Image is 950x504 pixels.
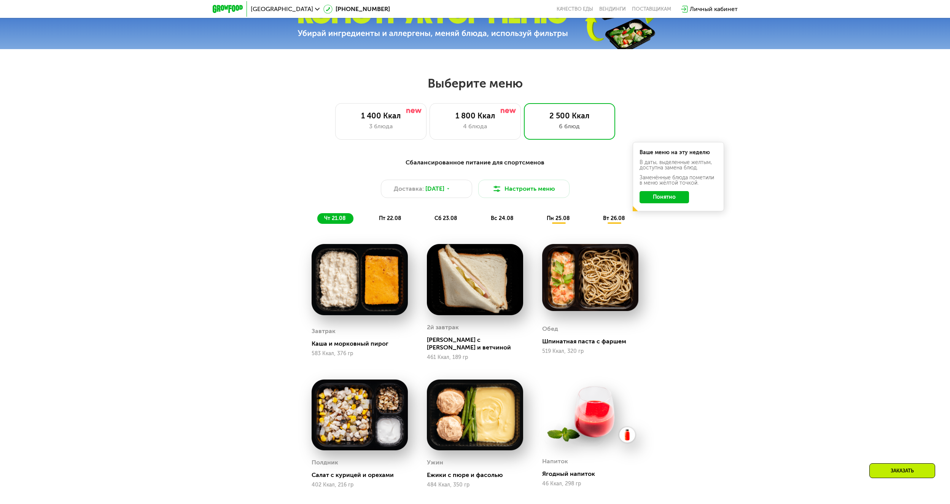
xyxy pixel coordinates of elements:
[542,338,644,345] div: Шпинатная паста с фаршем
[557,6,593,12] a: Качество еды
[343,122,419,131] div: 3 блюда
[323,5,390,14] a: [PHONE_NUMBER]
[640,160,717,171] div: В даты, выделенные желтым, доступна замена блюд.
[690,5,738,14] div: Личный кабинет
[640,175,717,186] div: Заменённые блюда пометили в меню жёлтой точкой.
[542,348,638,354] div: 519 Ккал, 320 гр
[478,180,570,198] button: Настроить меню
[434,215,457,222] span: сб 23.08
[250,158,700,167] div: Сбалансированное питание для спортсменов
[603,215,625,222] span: вт 26.08
[312,482,408,488] div: 402 Ккал, 216 гр
[632,6,671,12] div: поставщикам
[312,325,336,337] div: Завтрак
[312,471,414,479] div: Салат с курицей и орехами
[532,122,607,131] div: 6 блюд
[312,457,338,468] div: Полдник
[640,150,717,155] div: Ваше меню на эту неделю
[427,322,459,333] div: 2й завтрак
[542,481,638,487] div: 46 Ккал, 298 гр
[312,340,414,348] div: Каша и морковный пирог
[491,215,514,222] span: вс 24.08
[324,215,346,222] span: чт 21.08
[427,457,443,468] div: Ужин
[547,215,570,222] span: пн 25.08
[542,470,644,478] div: Ягодный напиток
[427,471,529,479] div: Ежики с пюре и фасолью
[427,482,523,488] div: 484 Ккал, 350 гр
[599,6,626,12] a: Вендинги
[869,463,935,478] div: Заказать
[343,111,419,120] div: 1 400 Ккал
[427,354,523,360] div: 461 Ккал, 189 гр
[394,184,424,193] span: Доставка:
[425,184,444,193] span: [DATE]
[379,215,401,222] span: пт 22.08
[312,351,408,357] div: 583 Ккал, 376 гр
[438,122,513,131] div: 4 блюда
[438,111,513,120] div: 1 800 Ккал
[24,76,926,91] h2: Выберите меню
[542,323,558,335] div: Обед
[532,111,607,120] div: 2 500 Ккал
[542,456,568,467] div: Напиток
[427,336,529,351] div: [PERSON_NAME] с [PERSON_NAME] и ветчиной
[251,6,313,12] span: [GEOGRAPHIC_DATA]
[640,191,689,203] button: Понятно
